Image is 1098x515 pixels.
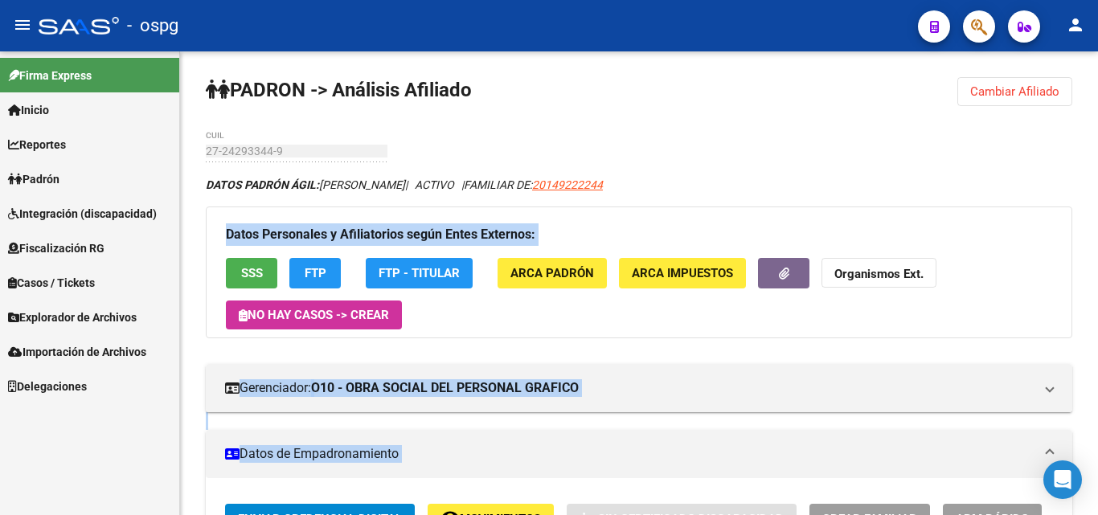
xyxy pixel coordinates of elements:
mat-expansion-panel-header: Gerenciador:O10 - OBRA SOCIAL DEL PERSONAL GRAFICO [206,364,1072,412]
button: FTP [289,258,341,288]
span: Importación de Archivos [8,343,146,361]
mat-expansion-panel-header: Datos de Empadronamiento [206,430,1072,478]
button: ARCA Impuestos [619,258,746,288]
span: [PERSON_NAME] [206,178,405,191]
mat-icon: person [1066,15,1085,35]
span: Explorador de Archivos [8,309,137,326]
strong: DATOS PADRÓN ÁGIL: [206,178,319,191]
h3: Datos Personales y Afiliatorios según Entes Externos: [226,223,1052,246]
mat-panel-title: Datos de Empadronamiento [225,445,1034,463]
span: No hay casos -> Crear [239,308,389,322]
div: Open Intercom Messenger [1043,460,1082,499]
i: | ACTIVO | [206,178,603,191]
span: Fiscalización RG [8,239,104,257]
span: Cambiar Afiliado [970,84,1059,99]
strong: PADRON -> Análisis Afiliado [206,79,472,101]
span: ARCA Impuestos [632,267,733,281]
button: Cambiar Afiliado [957,77,1072,106]
mat-panel-title: Gerenciador: [225,379,1034,397]
span: FAMILIAR DE: [464,178,603,191]
span: Reportes [8,136,66,153]
mat-icon: menu [13,15,32,35]
span: 20149222244 [532,178,603,191]
span: Firma Express [8,67,92,84]
span: FTP [305,267,326,281]
span: SSS [241,267,263,281]
button: Organismos Ext. [821,258,936,288]
button: FTP - Titular [366,258,473,288]
span: - ospg [127,8,178,43]
span: FTP - Titular [379,267,460,281]
span: Inicio [8,101,49,119]
span: Padrón [8,170,59,188]
span: Delegaciones [8,378,87,395]
button: ARCA Padrón [498,258,607,288]
strong: O10 - OBRA SOCIAL DEL PERSONAL GRAFICO [311,379,579,397]
span: Casos / Tickets [8,274,95,292]
button: SSS [226,258,277,288]
strong: Organismos Ext. [834,268,924,282]
span: ARCA Padrón [510,267,594,281]
span: Integración (discapacidad) [8,205,157,223]
button: No hay casos -> Crear [226,300,402,329]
